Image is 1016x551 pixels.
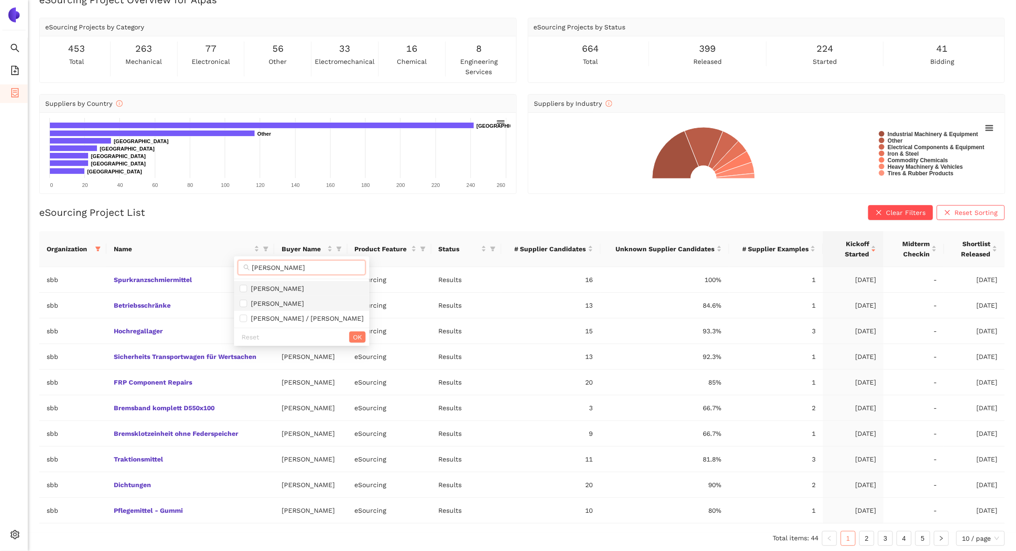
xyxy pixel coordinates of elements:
span: Suppliers by Country [45,100,123,107]
td: Results [431,395,501,421]
li: 3 [878,531,893,546]
td: sbb [39,421,106,447]
td: 11 [501,447,601,472]
td: 85% [601,370,729,395]
li: 4 [897,531,912,546]
span: Reset Sorting [954,207,997,218]
text: [GEOGRAPHIC_DATA] [91,153,146,159]
button: closeReset Sorting [937,205,1005,220]
td: sbb [39,318,106,344]
span: eSourcing Projects by Category [45,23,144,31]
td: sbb [39,395,106,421]
text: 220 [431,182,440,188]
td: eSourcing [347,498,431,523]
td: 9 [501,421,601,447]
li: Total items: 44 [773,531,818,546]
text: 200 [396,182,405,188]
td: 15 [501,318,601,344]
td: 3 [501,395,601,421]
td: eSourcing [347,267,431,293]
span: right [939,536,944,541]
td: sbb [39,344,106,370]
td: 13 [501,344,601,370]
span: 77 [205,41,216,56]
text: [GEOGRAPHIC_DATA] [114,138,169,144]
td: Results [431,344,501,370]
td: 1 [729,421,823,447]
td: - [884,472,944,498]
span: electromechanical [315,56,375,67]
td: 1 [729,267,823,293]
td: - [884,370,944,395]
td: [PERSON_NAME] [274,472,347,498]
td: 20 [501,472,601,498]
span: chemical [397,56,427,67]
td: [DATE] [944,370,1005,395]
td: [PERSON_NAME] [274,447,347,472]
a: 3 [878,531,892,545]
span: file-add [10,62,20,81]
span: search [10,40,20,59]
text: Electrical Components & Equipment [888,144,984,151]
td: Results [431,472,501,498]
span: OK [353,332,362,342]
span: 16 [406,41,417,56]
td: eSourcing [347,421,431,447]
td: [DATE] [944,267,1005,293]
span: 56 [272,41,283,56]
span: [PERSON_NAME] [247,285,304,292]
th: this column's title is Midterm Checkin,this column is sortable [884,231,944,267]
td: sbb [39,447,106,472]
span: [PERSON_NAME] [247,300,304,307]
td: - [884,421,944,447]
td: sbb [39,472,106,498]
text: 260 [497,182,505,188]
td: [PERSON_NAME] [274,370,347,395]
text: Heavy Machinery & Vehicles [888,164,963,170]
span: engineering services [448,56,511,77]
td: [PERSON_NAME] [274,421,347,447]
text: 60 [152,182,158,188]
li: 2 [859,531,874,546]
a: 5 [916,531,930,545]
td: 92.3% [601,344,729,370]
th: this column's title is Buyer Name,this column is sortable [274,231,347,267]
span: filter [93,242,103,256]
text: 140 [291,182,299,188]
td: [DATE] [823,318,884,344]
span: filter [488,242,498,256]
span: Clear Filters [886,207,926,218]
text: 20 [82,182,88,188]
span: 224 [816,41,833,56]
button: left [822,531,837,546]
td: [DATE] [823,498,884,523]
text: Iron & Steel [888,151,919,157]
th: this column's title is Shortlist Released,this column is sortable [944,231,1005,267]
th: this column's title is # Supplier Candidates,this column is sortable [501,231,601,267]
text: [GEOGRAPHIC_DATA] [87,169,142,174]
span: Midterm Checkin [891,239,930,259]
th: this column's title is Name,this column is sortable [106,231,274,267]
span: filter [263,246,269,252]
th: this column's title is Product Feature,this column is sortable [347,231,431,267]
span: Status [439,244,479,254]
td: eSourcing [347,344,431,370]
td: [DATE] [944,395,1005,421]
td: 2 [729,395,823,421]
td: sbb [39,267,106,293]
td: [PERSON_NAME] [274,498,347,523]
td: eSourcing [347,395,431,421]
span: 399 [699,41,716,56]
li: Next Page [934,531,949,546]
span: 41 [937,41,948,56]
td: eSourcing [347,370,431,395]
td: [DATE] [944,447,1005,472]
td: [DATE] [944,293,1005,318]
td: Results [431,421,501,447]
span: filter [418,242,428,256]
h2: eSourcing Project List [39,206,145,219]
span: electronical [192,56,230,67]
span: 453 [68,41,85,56]
td: - [884,293,944,318]
text: Industrial Machinery & Equipment [888,131,978,138]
